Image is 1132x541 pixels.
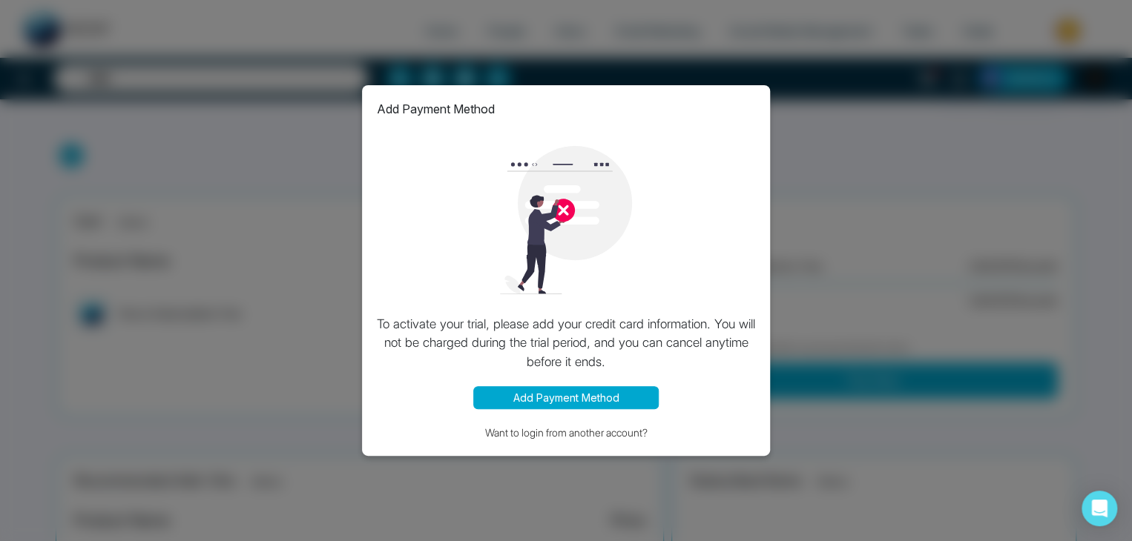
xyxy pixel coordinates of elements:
[492,146,640,294] img: loading
[377,100,495,118] p: Add Payment Method
[377,315,755,372] p: To activate your trial, please add your credit card information. You will not be charged during t...
[377,424,755,441] button: Want to login from another account?
[473,386,659,409] button: Add Payment Method
[1082,491,1117,526] div: Open Intercom Messenger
